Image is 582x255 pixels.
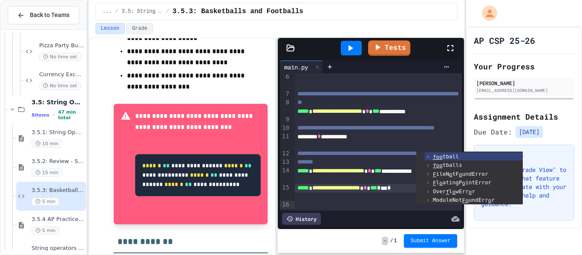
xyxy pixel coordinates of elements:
[122,8,163,15] span: 3.5: String Operators
[32,198,59,206] span: 5 min
[280,98,291,115] div: 8
[173,6,303,17] span: 3.5.3: Basketballs and Footballs
[439,180,443,186] span: o
[280,183,291,201] div: 15
[476,87,572,94] div: [EMAIL_ADDRESS][DOMAIN_NAME]
[32,187,84,194] span: 3.5.3: Basketballs and Footballs
[53,112,55,118] span: •
[280,60,323,73] div: main.py
[127,23,153,34] button: Grade
[433,153,459,160] span: tball
[449,171,452,178] span: o
[115,8,118,15] span: /
[394,238,397,244] span: 1
[481,166,567,208] p: Switch to "Grade View" to access the chat feature and communicate with your teacher for help and ...
[103,8,112,15] span: ...
[32,129,84,136] span: 3.5.1: String Operators
[95,23,125,34] button: Lesson
[433,162,462,168] span: tballs
[280,166,291,183] div: 14
[452,189,456,195] span: o
[433,188,475,195] span: Over l wErr r
[368,40,410,56] a: Tests
[280,63,312,72] div: main.py
[8,6,79,24] button: Back to Teams
[416,152,523,204] ul: Completions
[32,169,62,177] span: 15 min
[280,201,291,209] div: 16
[433,171,436,178] span: F
[474,60,574,72] h2: Your Progress
[280,115,291,124] div: 9
[474,111,574,123] h2: Assignment Details
[280,124,291,132] div: 10
[390,238,393,244] span: /
[32,226,59,235] span: 5 min
[39,71,84,78] span: Currency Exchange Calculator
[32,140,62,148] span: 10 min
[433,154,443,160] span: foo
[280,90,291,98] div: 7
[433,180,436,186] span: F
[282,213,321,225] div: History
[32,245,84,252] span: String operators - Quiz
[433,197,495,203] span: ModuleNot undErr r
[39,42,84,49] span: Pizza Party Budget
[459,171,462,178] span: o
[39,82,81,90] span: No time set
[32,216,84,223] span: 3.5.4 AP Practice - String Manipulation
[474,127,512,137] span: Due Date:
[433,179,491,186] span: l atingP intError
[280,149,291,158] div: 12
[32,112,49,118] span: 8 items
[166,8,169,15] span: /
[476,79,572,87] div: [PERSON_NAME]
[32,158,84,165] span: 3.5.2: Review - String Operators
[481,152,567,162] h3: Need Help?
[280,158,291,166] div: 13
[433,162,443,169] span: foo
[473,3,499,23] div: My Account
[411,238,451,244] span: Submit Answer
[433,171,488,177] span: ileN tF undError
[58,109,84,120] span: 47 min total
[382,237,388,245] span: -
[280,73,291,90] div: 6
[446,189,449,195] span: f
[32,98,84,106] span: 3.5: String Operators
[474,34,535,46] h1: AP CSP 25-26
[404,234,458,248] button: Submit Answer
[39,53,81,61] span: No time set
[280,132,291,149] div: 11
[30,11,69,20] span: Back to Teams
[516,126,543,138] span: [DATE]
